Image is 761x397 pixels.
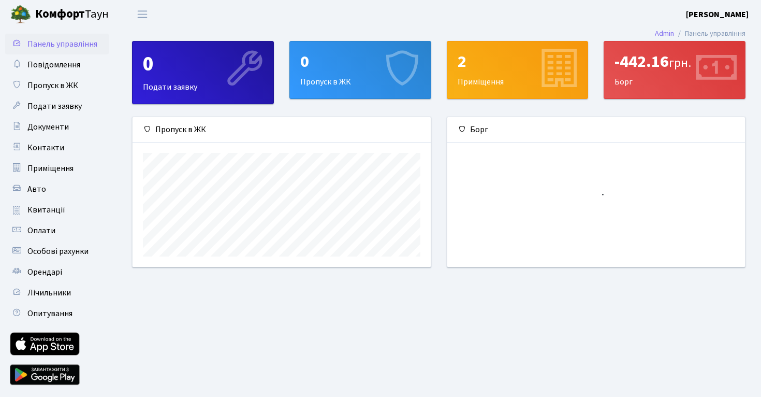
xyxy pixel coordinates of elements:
[5,75,109,96] a: Пропуск в ЖК
[300,52,420,72] div: 0
[614,52,735,72] div: -442.16
[655,28,674,39] a: Admin
[133,41,273,104] div: Подати заявку
[132,41,274,104] a: 0Подати заявку
[447,117,745,143] div: Борг
[5,200,109,220] a: Квитанції
[5,54,109,75] a: Повідомлення
[27,101,82,112] span: Подати заявку
[27,225,55,236] span: Оплати
[5,117,109,137] a: Документи
[27,38,97,50] span: Панель управління
[5,220,109,241] a: Оплати
[5,262,109,282] a: Орендарі
[458,52,578,72] div: 2
[289,41,431,99] a: 0Пропуск в ЖК
[27,163,74,174] span: Приміщення
[5,282,109,303] a: Лічильники
[27,59,80,70] span: Повідомлення
[5,179,109,200] a: Авто
[5,303,109,324] a: Опитування
[27,121,69,133] span: Документи
[129,6,155,23] button: Переключити навігацію
[686,8,749,21] a: [PERSON_NAME]
[27,204,65,216] span: Квитанції
[27,142,64,153] span: Контакти
[5,96,109,117] a: Подати заявку
[447,41,589,99] a: 2Приміщення
[5,241,109,262] a: Особові рахунки
[35,6,109,23] span: Таун
[669,54,691,72] span: грн.
[290,41,431,98] div: Пропуск в ЖК
[35,6,85,22] b: Комфорт
[27,80,78,91] span: Пропуск в ЖК
[10,4,31,25] img: logo.png
[27,308,72,319] span: Опитування
[639,23,761,45] nav: breadcrumb
[447,41,588,98] div: Приміщення
[27,287,71,299] span: Лічильники
[5,158,109,179] a: Приміщення
[133,117,431,143] div: Пропуск в ЖК
[674,28,745,39] li: Панель управління
[143,52,263,77] div: 0
[686,9,749,20] b: [PERSON_NAME]
[27,246,89,257] span: Особові рахунки
[27,183,46,195] span: Авто
[5,137,109,158] a: Контакти
[604,41,745,98] div: Борг
[5,34,109,54] a: Панель управління
[27,266,62,278] span: Орендарі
